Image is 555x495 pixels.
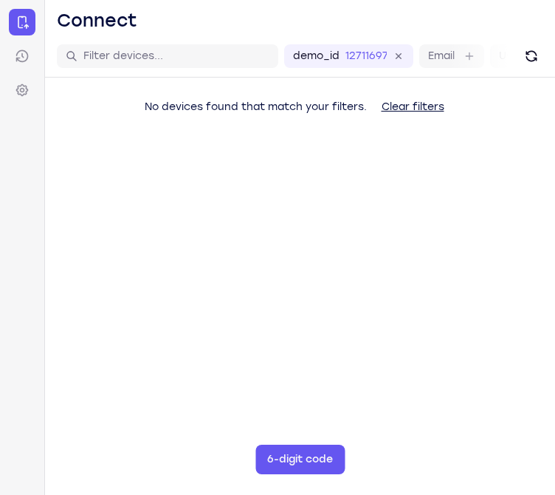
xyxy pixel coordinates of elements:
a: Settings [9,77,35,103]
span: No devices found that match your filters. [145,100,367,113]
button: Clear filters [370,92,456,122]
label: User ID [499,49,537,64]
button: Refresh [520,44,543,68]
h1: Connect [57,9,137,33]
label: Email [428,49,455,64]
a: Connect [9,9,35,35]
input: Filter devices... [83,49,269,64]
label: demo_id [293,49,339,64]
a: Sessions [9,43,35,69]
button: 6-digit code [255,445,345,474]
